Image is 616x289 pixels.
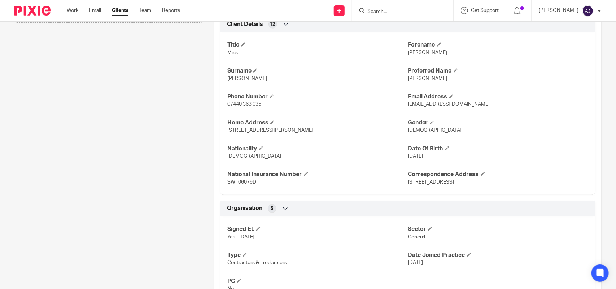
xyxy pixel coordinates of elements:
[139,7,151,14] a: Team
[408,154,423,159] span: [DATE]
[227,41,408,49] h4: Title
[112,7,128,14] a: Clients
[270,21,276,28] span: 12
[582,5,594,17] img: svg%3E
[227,145,408,153] h4: Nationality
[367,9,432,15] input: Search
[89,7,101,14] a: Email
[227,50,238,55] span: Miss
[227,225,408,233] h4: Signed EL
[408,102,490,107] span: [EMAIL_ADDRESS][DOMAIN_NAME]
[408,67,588,75] h4: Preferred Name
[227,119,408,127] h4: Home Address
[227,67,408,75] h4: Surname
[408,128,462,133] span: [DEMOGRAPHIC_DATA]
[67,7,78,14] a: Work
[408,119,588,127] h4: Gender
[227,251,408,259] h4: Type
[408,260,423,265] span: [DATE]
[227,277,408,285] h4: PC
[408,50,447,55] span: [PERSON_NAME]
[408,41,588,49] h4: Forename
[271,205,274,212] span: 5
[539,7,578,14] p: [PERSON_NAME]
[408,180,454,185] span: [STREET_ADDRESS]
[14,6,51,16] img: Pixie
[227,76,267,81] span: [PERSON_NAME]
[408,171,588,178] h4: Correspondence Address
[227,93,408,101] h4: Phone Number
[408,76,447,81] span: [PERSON_NAME]
[408,251,588,259] h4: Date Joined Practice
[227,205,262,212] span: Organisation
[227,171,408,178] h4: National Insurance Number
[408,225,588,233] h4: Sector
[471,8,499,13] span: Get Support
[408,235,425,240] span: General
[408,93,588,101] h4: Email Address
[227,102,261,107] span: 07440 363 035
[227,128,314,133] span: [STREET_ADDRESS][PERSON_NAME]
[162,7,180,14] a: Reports
[227,180,256,185] span: SW106079D
[227,154,281,159] span: [DEMOGRAPHIC_DATA]
[227,260,287,265] span: Contractors & Freelancers
[227,21,263,28] span: Client Details
[227,235,254,240] span: Yes - [DATE]
[408,145,588,153] h4: Date Of Birth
